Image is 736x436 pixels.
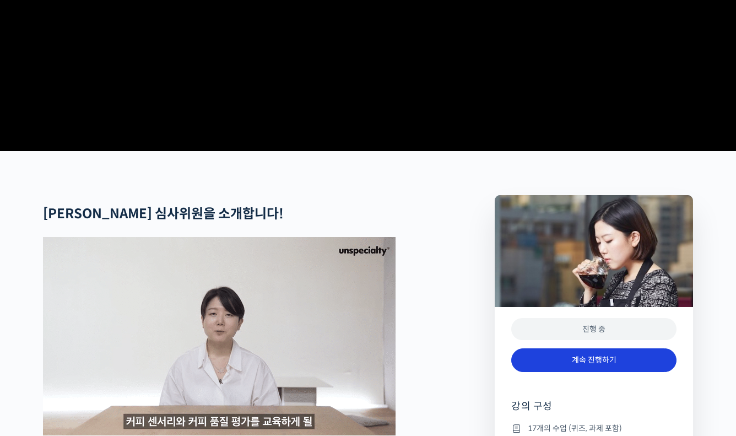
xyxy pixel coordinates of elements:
[43,206,279,222] strong: [PERSON_NAME] 심사위원을 소개합니다
[170,361,183,370] span: 설정
[142,345,212,372] a: 설정
[73,345,142,372] a: 대화
[35,361,41,370] span: 홈
[511,400,677,422] h4: 강의 구성
[43,206,436,222] h2: !
[3,345,73,372] a: 홈
[511,422,677,435] li: 17개의 수업 (퀴즈, 과제 포함)
[511,318,677,341] div: 진행 중
[101,362,114,370] span: 대화
[511,348,677,372] a: 계속 진행하기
